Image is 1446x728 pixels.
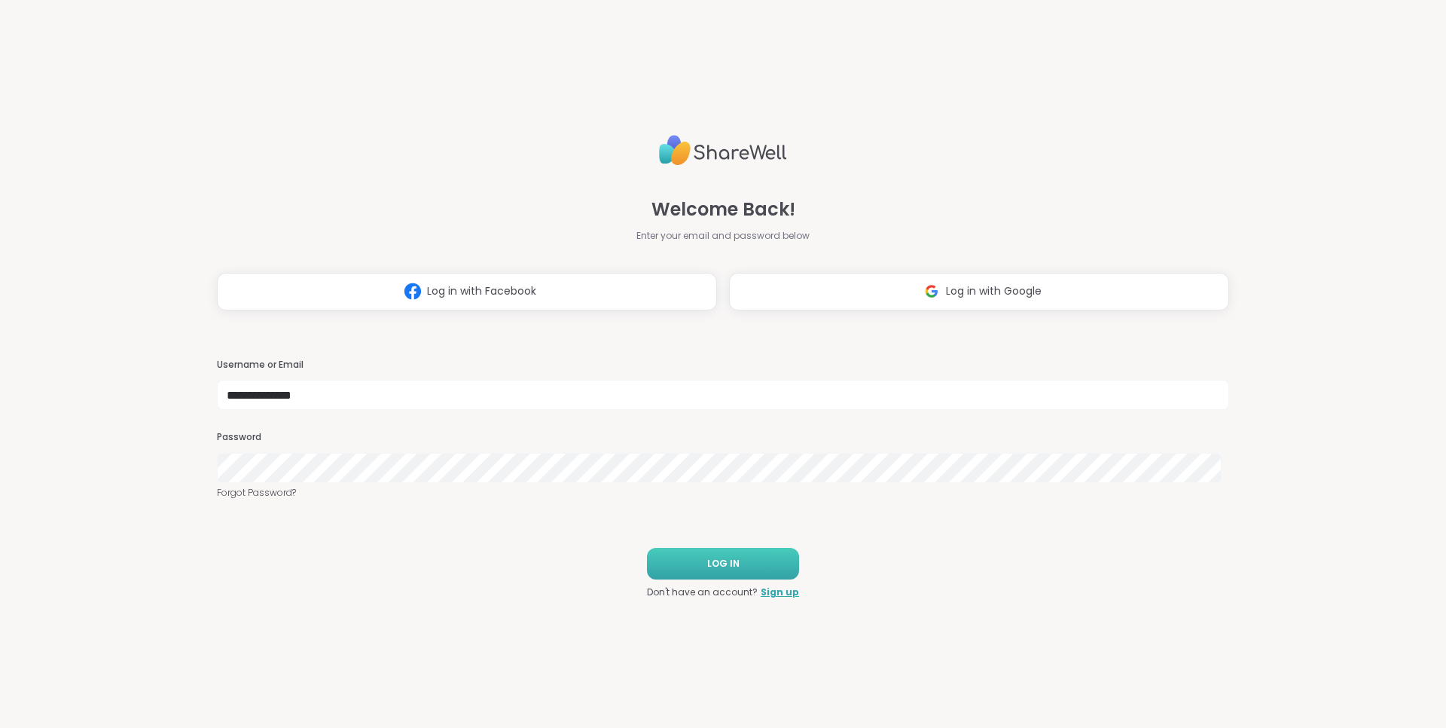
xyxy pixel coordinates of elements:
[707,557,740,570] span: LOG IN
[659,129,787,172] img: ShareWell Logo
[217,273,717,310] button: Log in with Facebook
[217,431,1229,444] h3: Password
[217,359,1229,372] h3: Username or Email
[729,273,1229,310] button: Log in with Google
[636,229,810,243] span: Enter your email and password below
[398,277,427,305] img: ShareWell Logomark
[917,277,946,305] img: ShareWell Logomark
[647,586,758,599] span: Don't have an account?
[217,486,1229,500] a: Forgot Password?
[647,548,799,580] button: LOG IN
[427,283,536,299] span: Log in with Facebook
[946,283,1042,299] span: Log in with Google
[651,196,795,223] span: Welcome Back!
[761,586,799,599] a: Sign up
